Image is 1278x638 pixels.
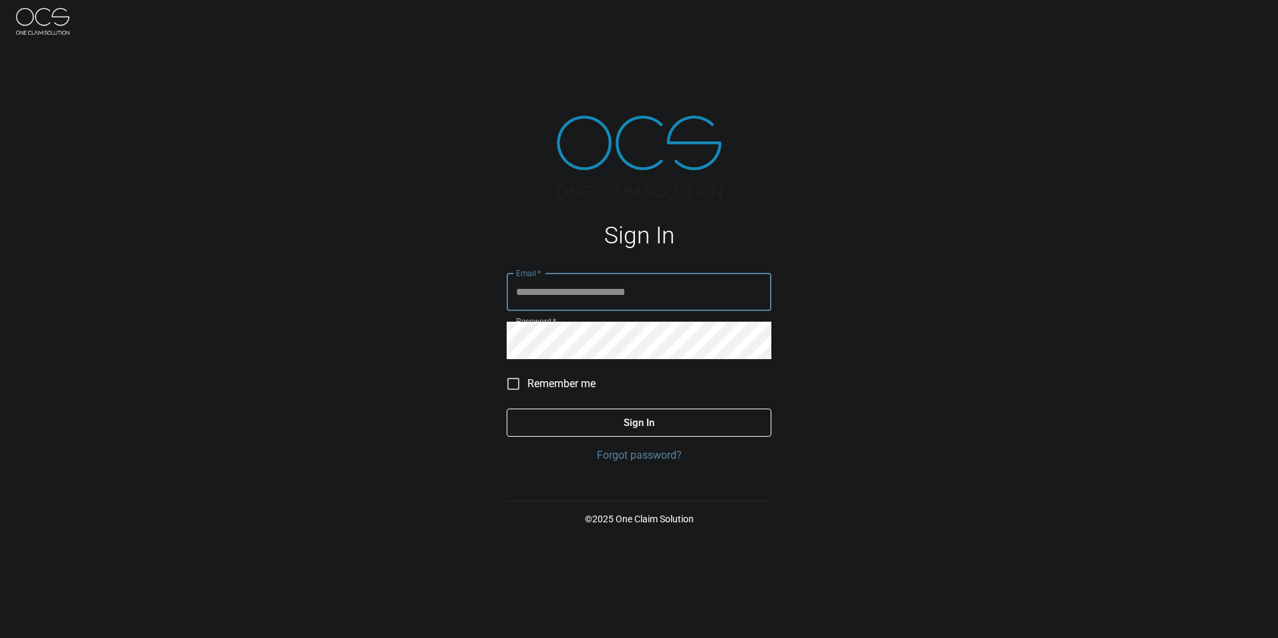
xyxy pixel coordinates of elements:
[527,376,596,392] span: Remember me
[507,512,771,526] p: © 2025 One Claim Solution
[507,409,771,437] button: Sign In
[16,8,70,35] img: ocs-logo-white-transparent.png
[557,116,722,198] img: ocs-logo-tra.png
[507,222,771,249] h1: Sign In
[516,268,541,279] label: Email
[516,316,556,327] label: Password
[507,447,771,463] a: Forgot password?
